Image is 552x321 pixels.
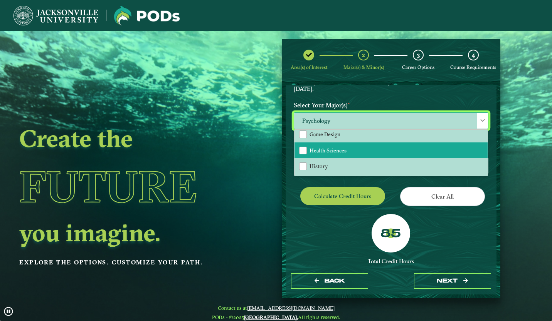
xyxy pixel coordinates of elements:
[414,273,491,289] button: next
[19,127,229,149] h2: Create the
[295,158,488,174] li: History
[450,64,496,70] span: Course Requirements
[288,144,494,158] label: Select Your Minor(s)
[247,305,335,311] a: [EMAIL_ADDRESS][DOMAIN_NAME]
[380,227,401,241] label: 85
[295,126,488,142] li: Game Design
[325,278,345,284] span: Back
[291,64,327,70] span: Area(s) of Interest
[291,273,368,289] button: Back
[310,131,340,138] span: Game Design
[402,64,434,70] span: Career Options
[294,258,488,265] div: Total Credit Hours
[400,187,485,206] button: Clear All
[294,113,488,129] span: Psychology
[295,142,488,159] li: Health Sciences
[472,51,475,59] span: 4
[310,147,347,154] span: Health Sciences
[19,152,229,222] h1: Future
[19,257,229,268] p: Explore the options. Customize your path.
[294,131,488,138] p: Please select at least one Major
[13,6,98,25] img: Jacksonville University logo
[310,163,328,170] span: History
[19,222,229,243] h2: you imagine.
[362,51,365,59] span: 2
[347,100,350,106] sup: ⋆
[212,305,340,311] span: Contact us at
[295,174,488,191] li: International Business
[300,187,385,205] button: Calculate credit hours
[417,51,420,59] span: 3
[244,314,298,320] a: [GEOGRAPHIC_DATA].
[212,314,340,320] span: PODs - ©2025 All rights reserved.
[343,64,384,70] span: Major(s) & Minor(s)
[114,6,180,25] img: Jacksonville University logo
[288,98,494,112] label: Select Your Major(s)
